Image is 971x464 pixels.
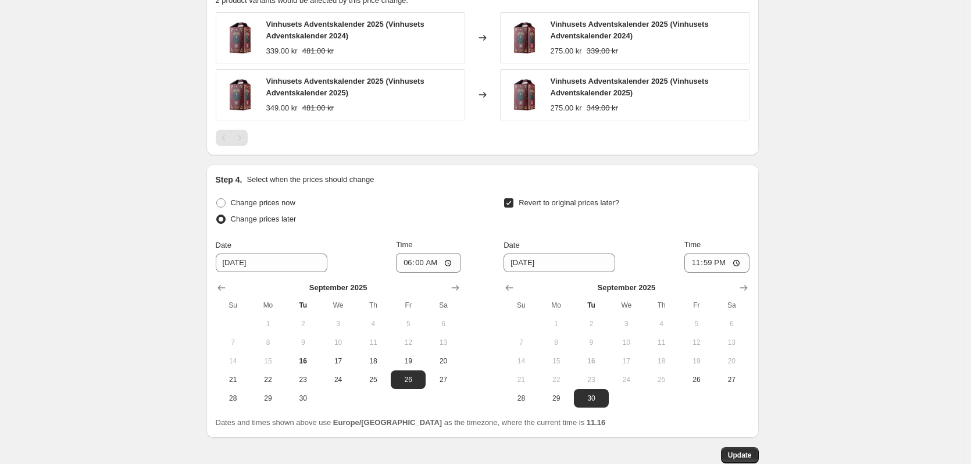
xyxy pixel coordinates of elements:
span: 12 [684,338,709,347]
button: Wednesday September 10 2025 [320,333,355,352]
span: 8 [544,338,569,347]
span: Date [216,241,231,249]
button: Wednesday September 3 2025 [320,315,355,333]
span: 27 [719,375,744,384]
div: 275.00 kr [551,45,582,57]
button: Monday September 1 2025 [251,315,285,333]
span: 19 [684,356,709,366]
span: 7 [220,338,246,347]
button: Sunday September 21 2025 [504,370,538,389]
span: 19 [395,356,421,366]
span: 13 [719,338,744,347]
button: Tuesday September 23 2025 [574,370,609,389]
span: Vinhusets Adventskalender 2025 (Vinhusets Adventskalender 2024) [551,20,709,40]
span: 16 [579,356,604,366]
span: Change prices now [231,198,295,207]
button: Thursday September 4 2025 [644,315,679,333]
button: Update [721,447,759,463]
th: Tuesday [574,296,609,315]
button: Tuesday September 30 2025 [574,389,609,408]
span: Sa [430,301,456,310]
button: Thursday September 25 2025 [356,370,391,389]
span: 8 [255,338,281,347]
th: Tuesday [285,296,320,315]
div: 349.00 kr [266,102,298,114]
span: Vinhusets Adventskalender 2025 (Vinhusets Adventskalender 2025) [551,77,709,97]
button: Sunday September 28 2025 [504,389,538,408]
span: 10 [613,338,639,347]
span: 24 [325,375,351,384]
span: Fr [395,301,421,310]
span: Date [504,241,519,249]
img: Adventskalender_den_nye_80x.jpg [506,20,541,55]
input: 12:00 [396,253,461,273]
button: Sunday September 14 2025 [504,352,538,370]
span: 25 [360,375,386,384]
img: Adventskalender_den_nye_80x.jpg [506,77,541,112]
span: 14 [508,356,534,366]
button: Saturday September 27 2025 [714,370,749,389]
button: Wednesday September 24 2025 [609,370,644,389]
button: Sunday September 21 2025 [216,370,251,389]
span: 22 [255,375,281,384]
span: 17 [613,356,639,366]
th: Wednesday [320,296,355,315]
b: Europe/[GEOGRAPHIC_DATA] [333,418,442,427]
button: Friday September 19 2025 [391,352,426,370]
span: 11 [648,338,674,347]
button: Friday September 26 2025 [679,370,714,389]
span: Tu [579,301,604,310]
button: Tuesday September 9 2025 [574,333,609,352]
span: 21 [220,375,246,384]
span: Vinhusets Adventskalender 2025 (Vinhusets Adventskalender 2024) [266,20,424,40]
button: Thursday September 4 2025 [356,315,391,333]
button: Sunday September 14 2025 [216,352,251,370]
button: Show next month, October 2025 [447,280,463,296]
strike: 349.00 kr [587,102,618,114]
button: Thursday September 11 2025 [644,333,679,352]
span: 23 [579,375,604,384]
button: Wednesday September 17 2025 [320,352,355,370]
button: Thursday September 11 2025 [356,333,391,352]
button: Wednesday September 10 2025 [609,333,644,352]
button: Monday September 1 2025 [539,315,574,333]
th: Monday [251,296,285,315]
span: 17 [325,356,351,366]
button: Today Tuesday September 16 2025 [285,352,320,370]
button: Monday September 15 2025 [251,352,285,370]
button: Saturday September 13 2025 [426,333,460,352]
th: Wednesday [609,296,644,315]
th: Monday [539,296,574,315]
span: 24 [613,375,639,384]
button: Sunday September 7 2025 [216,333,251,352]
span: 11 [360,338,386,347]
input: 9/16/2025 [216,254,327,272]
span: Th [360,301,386,310]
th: Friday [391,296,426,315]
button: Friday September 12 2025 [391,333,426,352]
span: Change prices later [231,215,297,223]
img: Adventskalender_den_nye_80x.jpg [222,20,257,55]
span: 15 [255,356,281,366]
button: Tuesday September 9 2025 [285,333,320,352]
span: Dates and times shown above use as the timezone, where the current time is [216,418,606,427]
p: Select when the prices should change [247,174,374,185]
button: Friday September 12 2025 [679,333,714,352]
button: Friday September 19 2025 [679,352,714,370]
nav: Pagination [216,130,248,146]
button: Monday September 22 2025 [539,370,574,389]
span: Su [508,301,534,310]
span: 29 [544,394,569,403]
span: 4 [648,319,674,329]
input: 12:00 [684,253,749,273]
button: Monday September 8 2025 [539,333,574,352]
span: Time [396,240,412,249]
span: 18 [648,356,674,366]
span: Tu [290,301,316,310]
span: Vinhusets Adventskalender 2025 (Vinhusets Adventskalender 2025) [266,77,424,97]
span: 28 [220,394,246,403]
img: Adventskalender_den_nye_80x.jpg [222,77,257,112]
button: Today Tuesday September 16 2025 [574,352,609,370]
span: Fr [684,301,709,310]
span: 16 [290,356,316,366]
